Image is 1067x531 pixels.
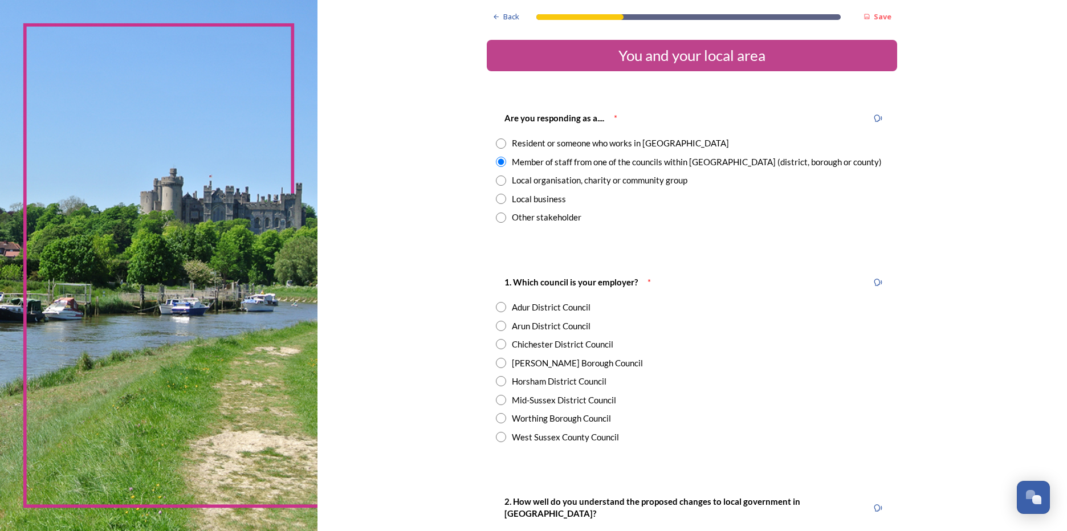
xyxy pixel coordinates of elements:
div: Local organisation, charity or community group [512,174,687,187]
div: West Sussex County Council [512,431,619,444]
div: Adur District Council [512,301,590,314]
div: [PERSON_NAME] Borough Council [512,357,643,370]
div: Chichester District Council [512,338,613,351]
strong: Save [874,11,891,22]
strong: Are you responding as a.... [504,113,604,123]
div: Arun District Council [512,320,590,333]
div: Worthing Borough Council [512,412,611,425]
button: Open Chat [1017,481,1050,514]
div: Other stakeholder [512,211,581,224]
div: You and your local area [491,44,893,67]
div: Mid-Sussex District Council [512,394,616,407]
div: Resident or someone who works in [GEOGRAPHIC_DATA] [512,137,729,150]
strong: 2. How well do you understand the proposed changes to local government in [GEOGRAPHIC_DATA]? [504,496,802,518]
div: Local business [512,193,566,206]
div: Member of staff from one of the councils within [GEOGRAPHIC_DATA] (district, borough or county) [512,156,882,169]
strong: 1. Which council is your employer? [504,277,638,287]
div: Horsham District Council [512,375,606,388]
span: Back [503,11,519,22]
